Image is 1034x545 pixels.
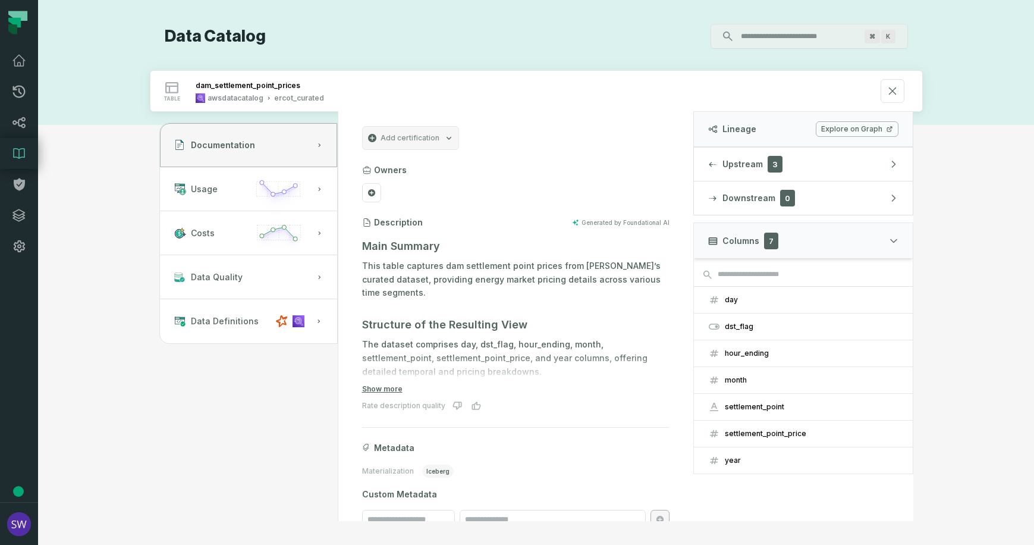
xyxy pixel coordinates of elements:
span: integer [708,294,720,306]
div: dst_flag [725,322,898,331]
button: Generated by Foundational AI [572,219,670,226]
button: Upstream3 [694,148,913,181]
h1: Data Catalog [165,26,266,47]
h3: Main Summary [362,238,670,255]
p: This table captures dam settlement point prices from [PERSON_NAME]’s curated dataset, providing e... [362,259,670,300]
span: Data Quality [191,271,243,283]
span: Data Definitions [191,315,259,327]
button: month [694,367,913,393]
span: Custom Metadata [362,488,670,500]
span: table [164,96,180,102]
span: string [708,401,720,413]
span: Columns [722,235,759,247]
span: 0 [780,190,795,206]
span: Press ⌘ + K to focus the search bar [881,30,895,43]
div: Tooltip anchor [13,486,24,497]
div: month [725,375,898,385]
span: Metadata [374,442,414,454]
div: settlement_point [725,402,898,412]
span: integer [708,374,720,386]
div: day [725,295,898,305]
span: float [708,428,720,440]
h3: Owners [374,164,407,176]
button: dst_flag [694,314,913,340]
span: Lineage [722,123,756,135]
div: ercot_curated [274,93,324,103]
div: dam_settlement_point_prices [196,81,300,90]
button: Downstream0 [694,181,913,215]
button: settlement_point_price [694,421,913,447]
div: Rate description quality [362,401,445,411]
h3: Description [374,217,423,228]
a: Explore on Graph [816,121,898,137]
span: integer [708,347,720,359]
span: 3 [768,156,782,173]
span: integer [708,455,720,466]
span: Materialization [362,466,414,476]
button: Add certification [362,126,459,150]
p: The dataset comprises day, dst_flag, hour_ending, month, settlement_point, settlement_point_price... [362,338,670,378]
span: Press ⌘ + K to focus the search bar [865,30,880,43]
button: settlement_point [694,394,913,420]
span: iceberg [422,465,454,478]
img: avatar of Shannon Wojcik [7,512,31,536]
h3: Structure of the Resulting View [362,317,670,333]
div: settlement_point_price [725,429,898,438]
span: boolean [708,321,720,333]
button: tableawsdatacatalogercot_curated [150,71,922,111]
div: awsdatacatalog [208,93,263,103]
button: hour_ending [694,340,913,367]
button: Columns7 [693,223,913,258]
span: Usage [191,183,218,195]
button: day [694,287,913,313]
span: Downstream [722,192,775,204]
span: Costs [191,227,215,239]
button: Show more [362,384,403,394]
button: year [694,447,913,474]
span: 7 [764,233,778,249]
span: Add certification [381,133,439,143]
span: Documentation [191,139,255,151]
div: hour_ending [725,349,898,358]
span: Upstream [722,158,763,170]
div: year [725,456,898,465]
